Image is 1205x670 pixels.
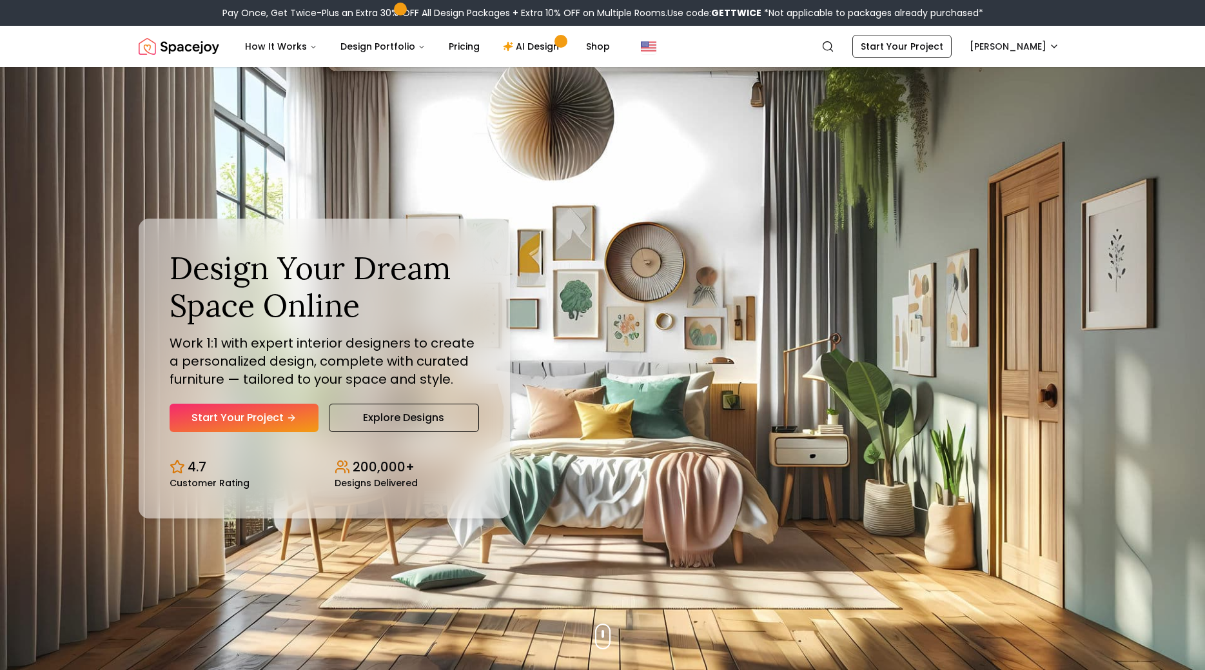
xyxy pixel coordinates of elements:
a: Start Your Project [170,404,318,432]
a: Spacejoy [139,34,219,59]
p: 200,000+ [353,458,415,476]
nav: Main [235,34,620,59]
small: Designs Delivered [335,478,418,488]
button: How It Works [235,34,328,59]
a: AI Design [493,34,573,59]
p: Work 1:1 with expert interior designers to create a personalized design, complete with curated fu... [170,334,479,388]
b: GETTWICE [711,6,761,19]
span: Use code: [667,6,761,19]
div: Design stats [170,448,479,488]
p: 4.7 [188,458,206,476]
div: Pay Once, Get Twice-Plus an Extra 30% OFF All Design Packages + Extra 10% OFF on Multiple Rooms. [222,6,983,19]
a: Shop [576,34,620,59]
img: Spacejoy Logo [139,34,219,59]
span: *Not applicable to packages already purchased* [761,6,983,19]
button: [PERSON_NAME] [962,35,1067,58]
a: Explore Designs [329,404,479,432]
img: United States [641,39,656,54]
button: Design Portfolio [330,34,436,59]
small: Customer Rating [170,478,250,488]
a: Start Your Project [852,35,952,58]
h1: Design Your Dream Space Online [170,250,479,324]
nav: Global [139,26,1067,67]
a: Pricing [438,34,490,59]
